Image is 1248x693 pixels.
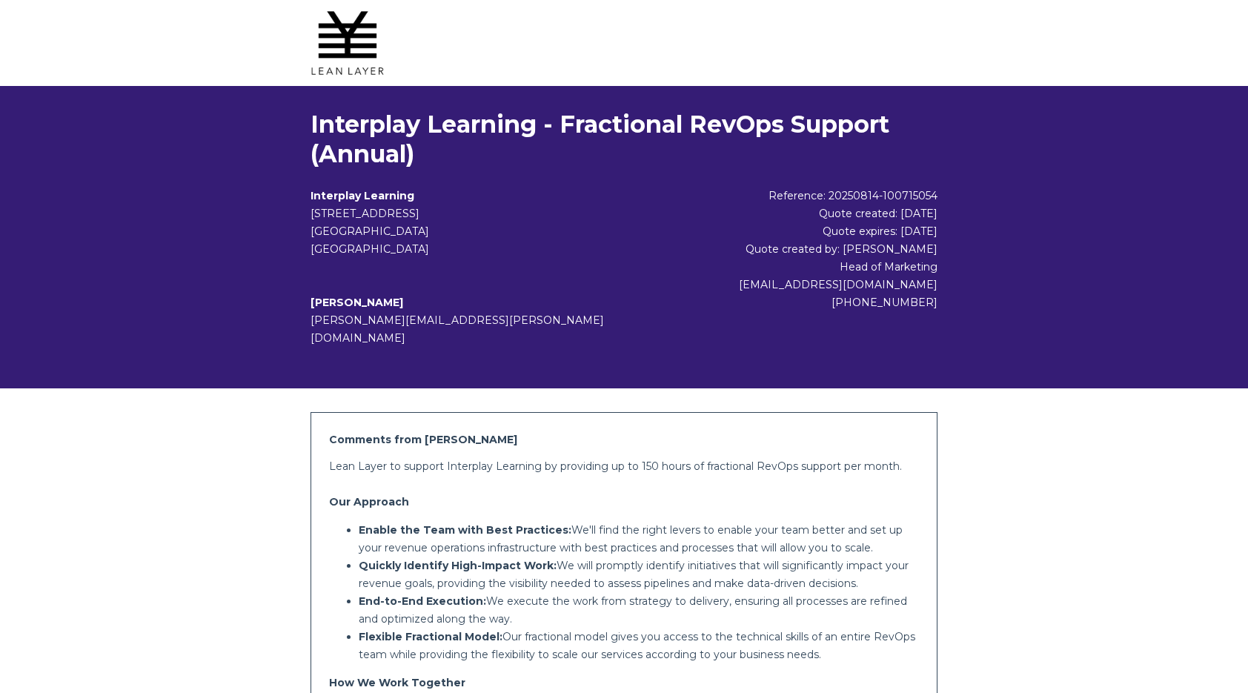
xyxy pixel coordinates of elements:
div: Reference: 20250814-100715054 [655,187,937,205]
strong: How We Work Together [329,676,465,689]
span: Quote created by: [PERSON_NAME] Head of Marketing [EMAIL_ADDRESS][DOMAIN_NAME] [PHONE_NUMBER] [739,242,937,309]
strong: Enable the Team with Best Practices: [359,523,571,537]
strong: Quickly Identify High-Impact Work: [359,559,557,572]
div: Quote expires: [DATE] [655,222,937,240]
div: Quote created: [DATE] [655,205,937,222]
p: Our fractional model gives you access to the technical skills of an entire RevOps team while prov... [359,628,919,663]
p: We execute the work from strategy to delivery, ensuring all processes are refined and optimized a... [359,592,919,628]
b: [PERSON_NAME] [311,296,403,309]
span: [PERSON_NAME][EMAIL_ADDRESS][PERSON_NAME][DOMAIN_NAME] [311,314,604,345]
h1: Interplay Learning - Fractional RevOps Support (Annual) [311,110,937,169]
strong: Flexible Fractional Model: [359,630,502,643]
b: Interplay Learning [311,189,414,202]
p: We'll find the right levers to enable your team better and set up your revenue operations infrast... [359,521,919,557]
h2: Comments from [PERSON_NAME] [329,431,919,448]
p: We will promptly identify initiatives that will significantly impact your revenue goals, providin... [359,557,919,592]
strong: Our Approach [329,495,409,508]
p: Lean Layer to support Interplay Learning by providing up to 150 hours of fractional RevOps suppor... [329,457,919,475]
address: [STREET_ADDRESS] [GEOGRAPHIC_DATA] [GEOGRAPHIC_DATA] [311,205,655,258]
img: Lean Layer [311,6,385,80]
strong: End-to-End Execution: [359,594,486,608]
